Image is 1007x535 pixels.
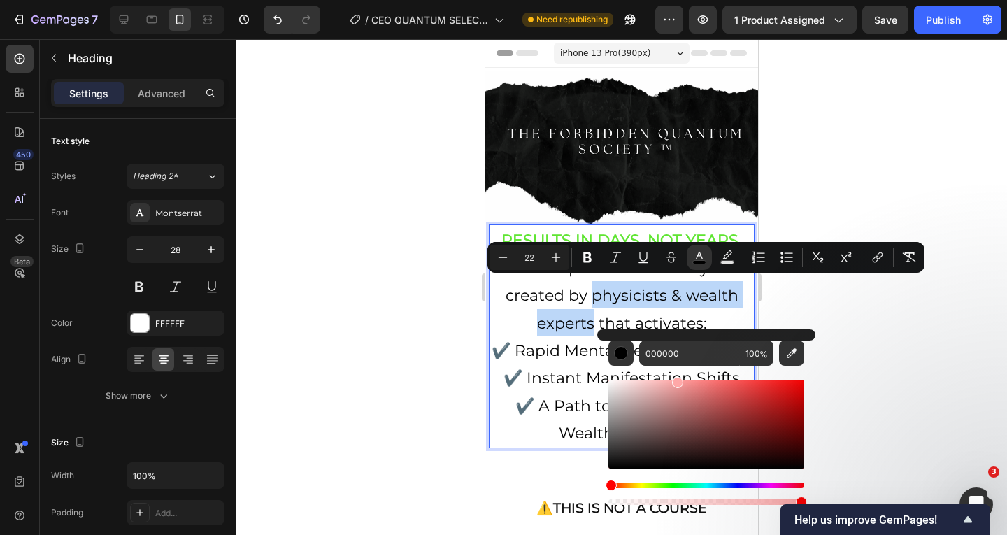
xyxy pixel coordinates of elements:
[51,350,90,369] div: Align
[794,513,959,527] span: Help us improve GemPages!
[926,13,961,27] div: Publish
[51,206,69,219] div: Font
[722,6,857,34] button: 1 product assigned
[13,149,34,160] div: 450
[51,135,90,148] div: Text style
[127,463,224,488] input: Auto
[51,469,74,482] div: Width
[759,347,768,362] span: %
[371,13,489,27] span: CEO QUANTUM SELECTED
[6,6,104,34] button: 7
[10,256,34,267] div: Beta
[862,6,908,34] button: Save
[106,389,171,403] div: Show more
[959,487,993,521] iframe: Intercom live chat
[51,317,73,329] div: Color
[51,434,88,452] div: Size
[639,341,740,366] input: E.g FFFFFF
[92,11,98,28] p: 7
[536,13,608,26] span: Need republishing
[734,13,825,27] span: 1 product assigned
[365,13,369,27] span: /
[69,86,108,101] p: Settings
[51,383,224,408] button: Show more
[133,170,178,183] span: Heading 2*
[874,14,897,26] span: Save
[155,507,221,520] div: Add...
[914,6,973,34] button: Publish
[155,207,221,220] div: Montserrat
[988,466,999,478] span: 3
[264,6,320,34] div: Undo/Redo
[51,170,76,183] div: Styles
[127,164,224,189] button: Heading 2*
[51,240,88,259] div: Size
[51,506,83,519] div: Padding
[68,50,219,66] p: Heading
[155,318,221,330] div: FFFFFF
[487,242,924,273] div: Editor contextual toolbar
[794,511,976,528] button: Show survey - Help us improve GemPages!
[608,483,804,488] div: Hue
[485,39,758,535] iframe: Design area
[138,86,185,101] p: Advanced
